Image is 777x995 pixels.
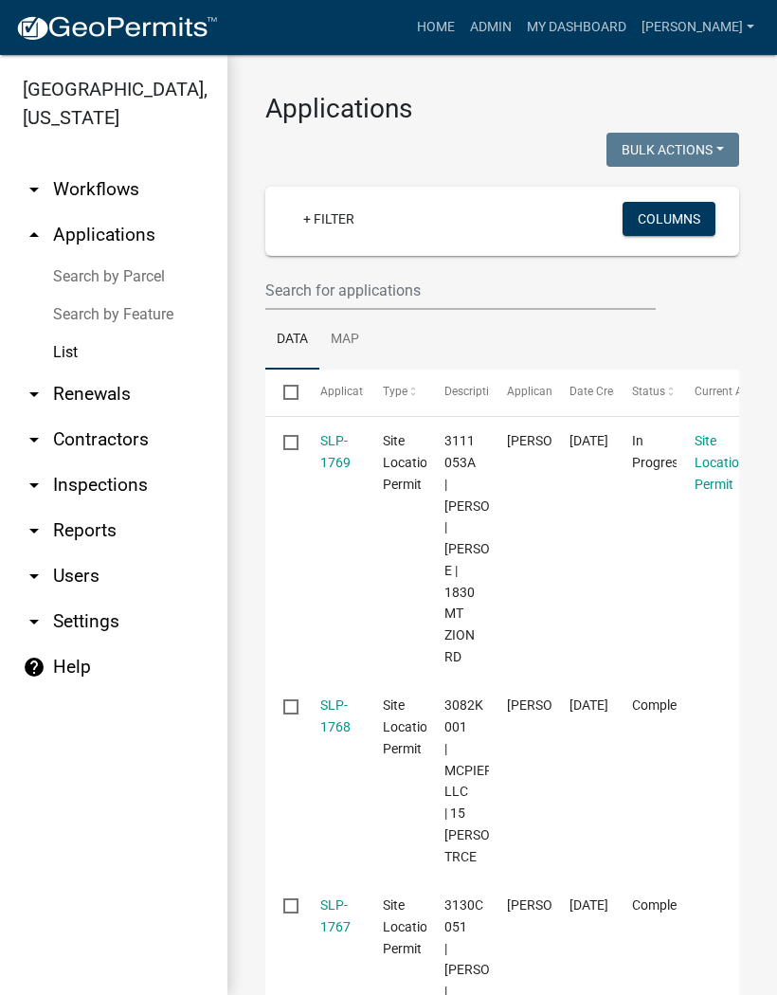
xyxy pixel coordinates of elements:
i: arrow_drop_down [23,610,45,633]
span: JAMIE PIERCE [507,697,608,713]
i: arrow_drop_down [23,178,45,201]
span: Status [632,385,665,398]
span: Type [383,385,407,398]
span: KARRIE SANFORD [507,433,608,448]
datatable-header-cell: Application Number [301,370,364,415]
button: Columns [623,202,715,236]
i: arrow_drop_down [23,383,45,406]
span: Site Location Permit [383,897,435,956]
datatable-header-cell: Date Created [551,370,614,415]
span: Application Number [320,385,424,398]
a: Admin [462,9,519,45]
datatable-header-cell: Type [364,370,426,415]
span: Site Location Permit [383,697,435,756]
i: arrow_drop_down [23,565,45,588]
span: 09/11/2025 [569,897,608,913]
a: [PERSON_NAME] [634,9,762,45]
span: Site Location Permit [383,433,435,492]
a: Data [265,310,319,371]
i: arrow_drop_up [23,224,45,246]
span: Completed [632,897,696,913]
span: REX RICHARDSON [507,897,608,913]
datatable-header-cell: Applicant [489,370,551,415]
datatable-header-cell: Select [265,370,301,415]
span: Description [444,385,502,398]
span: In Progress [632,433,685,470]
i: help [23,656,45,678]
span: 3082K 001 | MCPIERCE LLC | 15 ELLER TRCE [444,697,546,863]
datatable-header-cell: Current Activity [677,370,739,415]
h3: Applications [265,93,739,125]
span: 09/11/2025 [569,697,608,713]
span: Applicant [507,385,556,398]
i: arrow_drop_down [23,474,45,497]
a: Site Location Permit [695,433,747,492]
span: Date Created [569,385,636,398]
a: Home [409,9,462,45]
a: SLP-1769 [320,433,351,470]
a: My Dashboard [519,9,634,45]
span: 09/11/2025 [569,433,608,448]
span: 3111 053A | CALEB C BRACKEN | BRACKEN EMILY E | 1830 MT ZION RD [444,433,546,664]
i: arrow_drop_down [23,428,45,451]
input: Search for applications [265,271,656,310]
datatable-header-cell: Status [614,370,677,415]
button: Bulk Actions [606,133,739,167]
a: SLP-1767 [320,897,351,934]
a: Map [319,310,370,371]
span: Current Activity [695,385,773,398]
a: + Filter [288,202,370,236]
datatable-header-cell: Description [426,370,489,415]
span: Completed [632,697,696,713]
i: arrow_drop_down [23,519,45,542]
a: SLP-1768 [320,697,351,734]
